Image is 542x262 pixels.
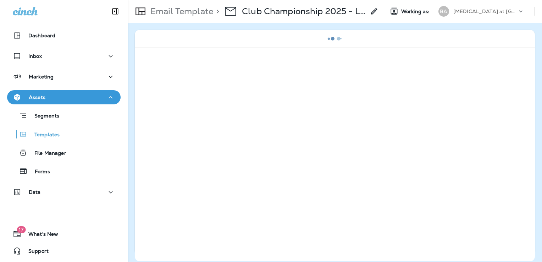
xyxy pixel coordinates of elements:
[21,248,49,257] span: Support
[29,74,54,80] p: Marketing
[28,33,55,38] p: Dashboard
[27,150,66,157] p: File Manager
[21,231,58,240] span: What's New
[453,9,517,14] p: [MEDICAL_DATA] at [GEOGRAPHIC_DATA]
[7,244,121,258] button: Support
[7,185,121,199] button: Data
[105,4,125,18] button: Collapse Sidebar
[438,6,449,17] div: BA
[27,113,59,120] p: Segments
[27,132,60,138] p: Templates
[213,6,219,17] p: >
[7,108,121,123] button: Segments
[7,164,121,179] button: Forms
[17,226,26,233] span: 17
[7,227,121,241] button: 17What's New
[7,49,121,63] button: Inbox
[401,9,431,15] span: Working as:
[242,6,366,17] p: Club Championship 2025 - LIVE - 9/6-7
[29,189,41,195] p: Data
[7,28,121,43] button: Dashboard
[7,145,121,160] button: File Manager
[148,6,213,17] p: Email Template
[28,169,50,175] p: Forms
[28,53,42,59] p: Inbox
[7,70,121,84] button: Marketing
[7,127,121,142] button: Templates
[29,94,45,100] p: Assets
[7,90,121,104] button: Assets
